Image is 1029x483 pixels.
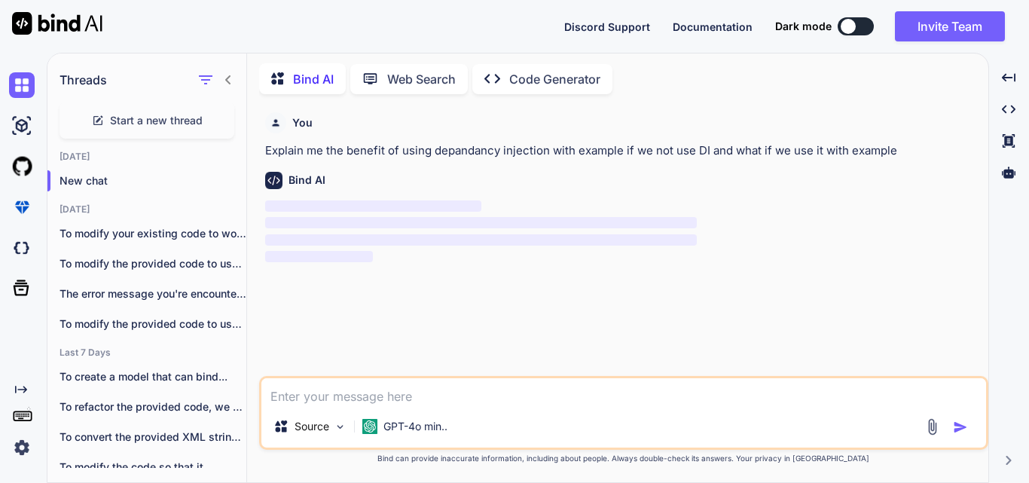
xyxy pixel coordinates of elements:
[60,71,107,89] h1: Threads
[924,418,941,436] img: attachment
[265,234,697,246] span: ‌
[9,72,35,98] img: chat
[259,453,988,464] p: Bind can provide inaccurate information, including about people. Always double-check its answers....
[9,154,35,179] img: githubLight
[60,173,246,188] p: New chat
[362,419,377,434] img: GPT-4o mini
[673,20,753,33] span: Documentation
[387,70,456,88] p: Web Search
[60,226,246,241] p: To modify your existing code to work...
[9,435,35,460] img: settings
[509,70,600,88] p: Code Generator
[334,420,347,433] img: Pick Models
[953,420,968,435] img: icon
[383,419,447,434] p: GPT-4o min..
[60,430,246,445] p: To convert the provided XML string into...
[265,217,697,228] span: ‌
[60,256,246,271] p: To modify the provided code to use...
[47,151,246,163] h2: [DATE]
[292,115,313,130] h6: You
[673,19,753,35] button: Documentation
[265,251,373,262] span: ‌
[9,235,35,261] img: darkCloudIdeIcon
[564,19,650,35] button: Discord Support
[60,286,246,301] p: The error message you're encountering indicates that...
[60,369,246,384] p: To create a model that can bind...
[60,399,246,414] p: To refactor the provided code, we will...
[47,203,246,216] h2: [DATE]
[265,200,481,212] span: ‌
[60,460,246,475] p: To modify the code so that it...
[9,194,35,220] img: premium
[265,142,985,160] p: Explain me the benefit of using depandancy injection with example if we not use DI and what if we...
[775,19,832,34] span: Dark mode
[47,347,246,359] h2: Last 7 Days
[110,113,203,128] span: Start a new thread
[293,70,334,88] p: Bind AI
[60,316,246,332] p: To modify the provided code to use...
[289,173,325,188] h6: Bind AI
[9,113,35,139] img: ai-studio
[295,419,329,434] p: Source
[564,20,650,33] span: Discord Support
[12,12,102,35] img: Bind AI
[895,11,1005,41] button: Invite Team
